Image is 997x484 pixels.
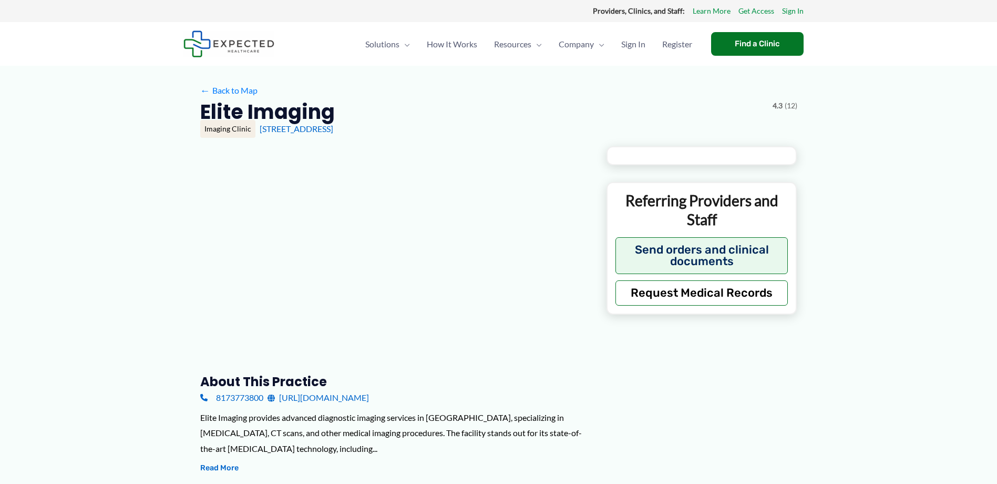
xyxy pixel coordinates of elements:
[773,99,783,113] span: 4.3
[427,26,477,63] span: How It Works
[365,26,399,63] span: Solutions
[594,26,604,63] span: Menu Toggle
[268,390,369,406] a: [URL][DOMAIN_NAME]
[494,26,531,63] span: Resources
[615,191,788,229] p: Referring Providers and Staff
[559,26,594,63] span: Company
[357,26,701,63] nav: Primary Site Navigation
[260,124,333,134] a: [STREET_ADDRESS]
[200,390,263,406] a: 8173773800
[693,4,731,18] a: Learn More
[200,83,258,98] a: ←Back to Map
[200,462,239,475] button: Read More
[357,26,418,63] a: SolutionsMenu Toggle
[662,26,692,63] span: Register
[200,85,210,95] span: ←
[531,26,542,63] span: Menu Toggle
[738,4,774,18] a: Get Access
[486,26,550,63] a: ResourcesMenu Toggle
[200,99,335,125] h2: Elite Imaging
[399,26,410,63] span: Menu Toggle
[654,26,701,63] a: Register
[200,374,590,390] h3: About this practice
[550,26,613,63] a: CompanyMenu Toggle
[615,237,788,274] button: Send orders and clinical documents
[200,410,590,457] div: Elite Imaging provides advanced diagnostic imaging services in [GEOGRAPHIC_DATA], specializing in...
[200,120,255,138] div: Imaging Clinic
[621,26,645,63] span: Sign In
[615,280,788,306] button: Request Medical Records
[782,4,804,18] a: Sign In
[593,6,685,15] strong: Providers, Clinics, and Staff:
[183,31,274,57] img: Expected Healthcare Logo - side, dark font, small
[711,32,804,56] a: Find a Clinic
[418,26,486,63] a: How It Works
[785,99,797,113] span: (12)
[613,26,654,63] a: Sign In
